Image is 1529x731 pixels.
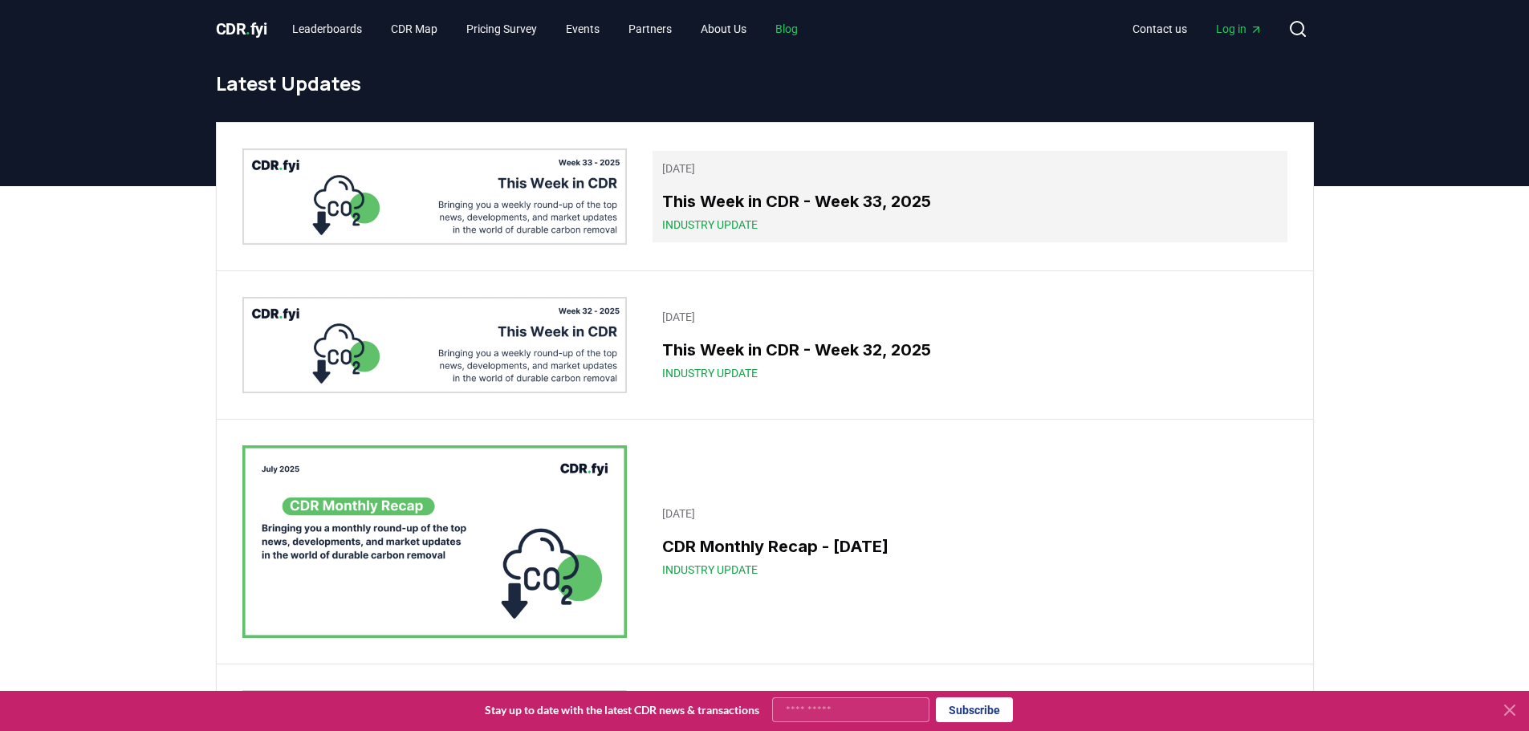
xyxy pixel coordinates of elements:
a: [DATE]CDR Monthly Recap - [DATE]Industry Update [653,496,1287,587]
a: About Us [688,14,759,43]
a: [DATE]This Week in CDR - Week 33, 2025Industry Update [653,151,1287,242]
h1: Latest Updates [216,71,1314,96]
span: Industry Update [662,562,758,578]
a: CDR.fyi [216,18,267,40]
span: Industry Update [662,365,758,381]
a: Events [553,14,612,43]
img: This Week in CDR - Week 33, 2025 blog post image [242,148,628,245]
a: [DATE]This Week in CDR - Week 32, 2025Industry Update [653,299,1287,391]
nav: Main [279,14,811,43]
span: . [246,19,250,39]
a: CDR Map [378,14,450,43]
h3: This Week in CDR - Week 32, 2025 [662,338,1277,362]
img: This Week in CDR - Week 32, 2025 blog post image [242,297,628,393]
a: Leaderboards [279,14,375,43]
img: CDR Monthly Recap - July 2025 blog post image [242,445,628,638]
span: Log in [1216,21,1263,37]
a: Partners [616,14,685,43]
a: Blog [762,14,811,43]
h3: CDR Monthly Recap - [DATE] [662,534,1277,558]
a: Pricing Survey [453,14,550,43]
span: CDR fyi [216,19,267,39]
span: Industry Update [662,217,758,233]
a: Contact us [1120,14,1200,43]
p: [DATE] [662,160,1277,177]
p: [DATE] [662,309,1277,325]
h3: This Week in CDR - Week 33, 2025 [662,189,1277,213]
p: [DATE] [662,506,1277,522]
nav: Main [1120,14,1275,43]
a: Log in [1203,14,1275,43]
